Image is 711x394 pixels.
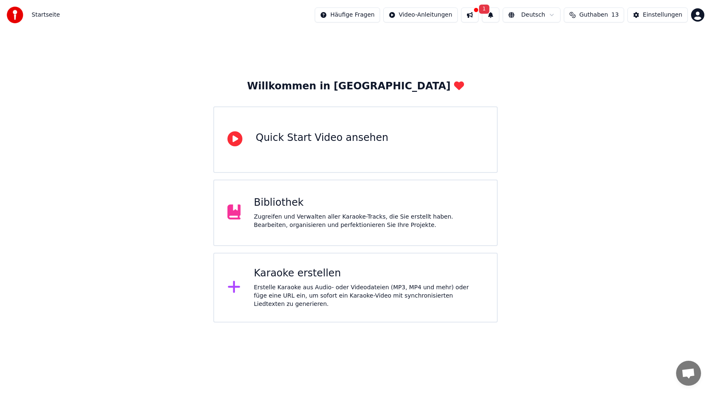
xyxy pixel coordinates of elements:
button: Video-Anleitungen [383,7,458,22]
img: youka [7,7,23,23]
button: Einstellungen [627,7,688,22]
span: Startseite [32,11,60,19]
div: Einstellungen [643,11,682,19]
div: Quick Start Video ansehen [256,131,388,145]
div: Erstelle Karaoke aus Audio- oder Videodateien (MP3, MP4 und mehr) oder füge eine URL ein, um sofo... [254,283,484,308]
button: Guthaben13 [564,7,624,22]
span: Guthaben [579,11,608,19]
div: Willkommen in [GEOGRAPHIC_DATA] [247,80,464,93]
div: Bibliothek [254,196,484,209]
button: Häufige Fragen [315,7,380,22]
span: 13 [611,11,619,19]
div: Karaoke erstellen [254,267,484,280]
div: Zugreifen und Verwalten aller Karaoke-Tracks, die Sie erstellt haben. Bearbeiten, organisieren un... [254,213,484,229]
button: 1 [482,7,499,22]
a: Chat öffnen [676,361,701,386]
span: 1 [479,5,490,14]
nav: breadcrumb [32,11,60,19]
